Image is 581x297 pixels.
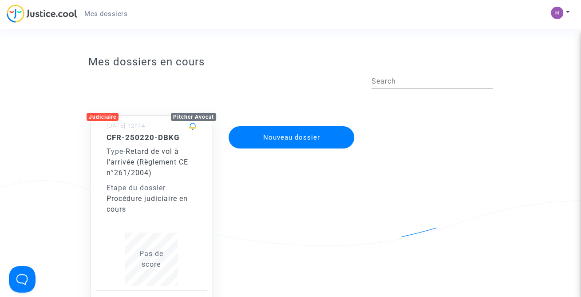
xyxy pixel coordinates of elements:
[107,133,196,142] h5: CFR-250220-DBKG
[139,249,163,269] span: Pas de score
[107,193,196,215] div: Procédure judiciaire en cours
[87,113,119,121] div: Judiciaire
[171,113,216,121] div: Pitcher Avocat
[77,7,134,20] a: Mes dossiers
[107,147,123,156] span: Type
[228,120,356,129] a: Nouveau dossier
[107,147,126,156] span: -
[107,147,188,177] span: Retard de vol à l'arrivée (Règlement CE n°261/2004)
[107,183,196,193] div: Etape du dossier
[551,7,563,19] img: 4a16fc69b18d9ac7fa992f1113e3050d
[84,10,127,18] span: Mes dossiers
[9,266,36,293] iframe: Help Scout Beacon - Open
[88,56,493,68] h3: Mes dossiers en cours
[107,122,145,129] small: [DATE] 12h14
[229,126,355,148] button: Nouveau dossier
[7,4,77,23] img: jc-logo.svg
